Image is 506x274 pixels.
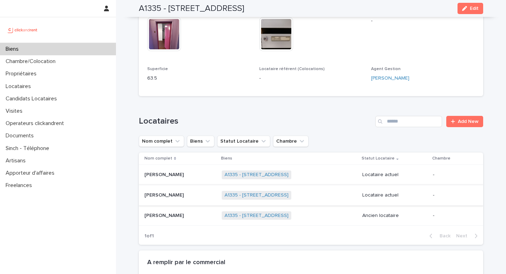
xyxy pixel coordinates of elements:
p: - [259,75,363,82]
p: Documents [3,132,39,139]
p: Statut Locataire [362,155,395,162]
button: Next [453,233,483,239]
p: 63.5 [147,75,251,82]
tr: [PERSON_NAME][PERSON_NAME] A1335 - [STREET_ADDRESS] Locataire actuel- [139,185,483,205]
p: Chambre/Colocation [3,58,61,65]
span: Back [435,233,450,238]
span: Edit [470,6,479,11]
a: A1335 - [STREET_ADDRESS] [225,213,288,219]
p: [PERSON_NAME] [144,170,185,178]
p: Locataire actuel [362,192,427,198]
a: A1335 - [STREET_ADDRESS] [225,192,288,198]
p: Nom complet [144,155,172,162]
p: - [371,17,475,25]
a: A1335 - [STREET_ADDRESS] [225,172,288,178]
p: Freelances [3,182,38,189]
button: Statut Locataire [217,136,270,147]
p: Locataires [3,83,37,90]
p: - [433,192,472,198]
p: Candidats Locataires [3,95,63,102]
p: Ancien locataire [362,213,427,219]
a: [PERSON_NAME] [371,75,409,82]
p: [PERSON_NAME] [144,191,185,198]
input: Search [375,116,442,127]
h2: A1335 - [STREET_ADDRESS] [139,4,244,14]
button: Edit [458,3,483,14]
h2: A remplir par le commercial [147,259,225,267]
span: Add New [458,119,479,124]
p: Propriétaires [3,70,42,77]
p: Chambre [432,155,450,162]
p: - [433,213,472,219]
p: Locataire actuel [362,172,427,178]
p: Biens [3,46,24,52]
button: Biens [187,136,214,147]
tr: [PERSON_NAME][PERSON_NAME] A1335 - [STREET_ADDRESS] Locataire actuel- [139,165,483,185]
button: Chambre [273,136,309,147]
h1: Locataires [139,116,372,126]
p: Visites [3,108,28,114]
p: Apporteur d'affaires [3,170,60,176]
img: UCB0brd3T0yccxBKYDjQ [6,23,40,37]
p: Sinch - Téléphone [3,145,55,152]
button: Back [424,233,453,239]
button: Nom complet [139,136,184,147]
p: Artisans [3,157,31,164]
p: 1 of 1 [139,228,160,245]
p: [PERSON_NAME] [144,211,185,219]
span: Next [456,233,472,238]
span: Superficie [147,67,168,71]
p: Operateurs clickandrent [3,120,70,127]
span: Agent Gestion [371,67,401,71]
a: Add New [446,116,483,127]
span: Locataire référent (Colocations) [259,67,325,71]
p: Biens [221,155,232,162]
p: - [433,172,472,178]
tr: [PERSON_NAME][PERSON_NAME] A1335 - [STREET_ADDRESS] Ancien locataire- [139,205,483,226]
